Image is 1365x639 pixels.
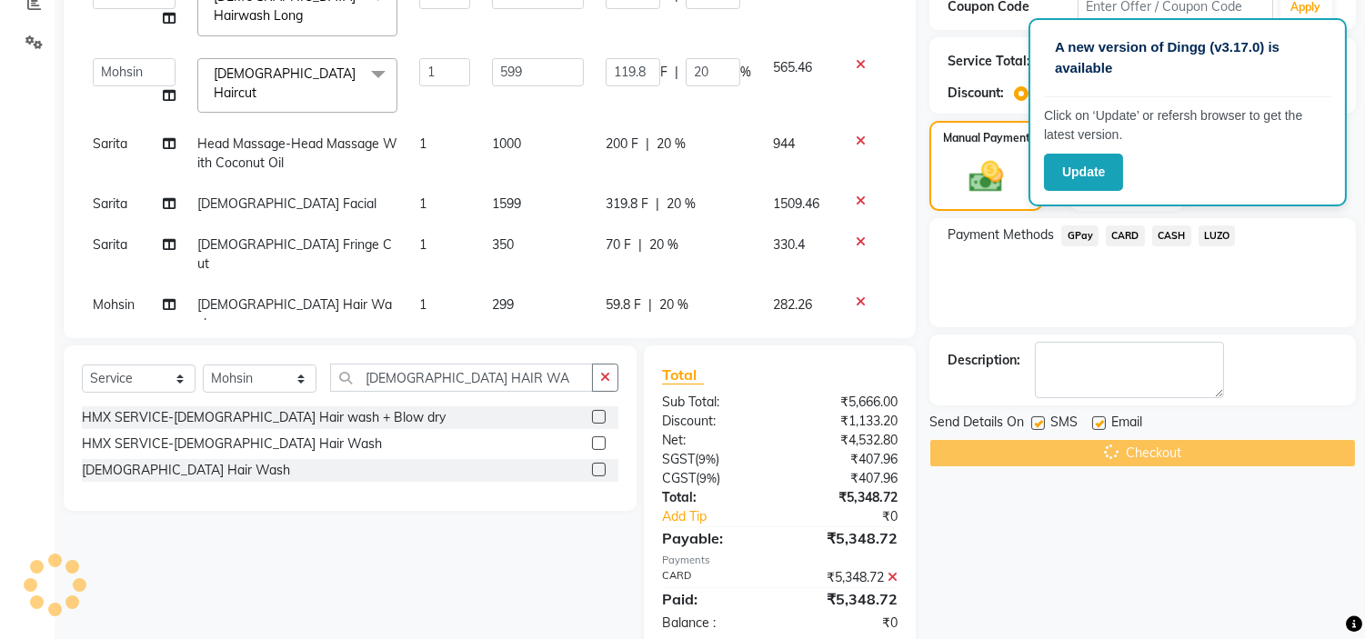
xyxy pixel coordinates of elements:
div: HMX SERVICE-[DEMOGRAPHIC_DATA] Hair wash + Blow dry [82,408,446,427]
span: Total [662,365,704,384]
span: 9% [699,471,717,485]
span: 20 % [659,295,688,315]
div: ₹0 [802,507,912,526]
span: Sarita [93,236,127,253]
span: CGST [662,470,696,486]
span: [DEMOGRAPHIC_DATA] Haircut [214,65,356,101]
span: Mohsin [93,296,135,313]
div: [DEMOGRAPHIC_DATA] Hair Wash [82,461,290,480]
div: ₹4,532.80 [780,431,912,450]
p: A new version of Dingg (v3.17.0) is available [1055,37,1320,78]
span: 299 [492,296,514,313]
span: | [648,295,652,315]
div: Discount: [648,412,780,431]
img: _cash.svg [959,157,1013,196]
a: x [256,85,265,101]
div: ( ) [648,469,780,488]
span: 20 % [657,135,686,154]
span: LUZO [1199,225,1236,246]
span: 59.8 F [606,295,641,315]
div: HMX SERVICE-[DEMOGRAPHIC_DATA] Hair Wash [82,434,382,454]
span: CARD [1106,225,1145,246]
span: 319.8 F [606,195,648,214]
span: % [740,63,751,82]
input: Search or Scan [330,364,593,392]
button: Update [1044,154,1123,191]
span: F [660,63,667,82]
span: Sarita [93,135,127,152]
span: [DEMOGRAPHIC_DATA] Fringe Cut [197,236,392,272]
span: 9% [698,452,716,466]
div: Sub Total: [648,393,780,412]
span: 330.4 [773,236,805,253]
div: ₹1,133.20 [780,412,912,431]
span: 1 [419,236,427,253]
div: Total: [648,488,780,507]
span: SMS [1050,413,1078,435]
span: Send Details On [929,413,1024,435]
span: | [646,135,649,154]
span: 20 % [649,235,678,255]
span: 1599 [492,195,521,212]
div: ₹5,666.00 [780,393,912,412]
div: ₹5,348.72 [780,527,912,549]
span: CASH [1152,225,1191,246]
span: [DEMOGRAPHIC_DATA] Facial [197,195,376,212]
span: 1 [419,296,427,313]
p: Click on ‘Update’ or refersh browser to get the latest version. [1044,106,1331,145]
span: 565.46 [773,59,812,75]
span: SGST [662,451,695,467]
div: ₹5,348.72 [780,588,912,610]
div: Payments [662,553,898,568]
span: Head Massage-Head Massage With Coconut Oil [197,135,397,171]
span: 1 [419,135,427,152]
div: Service Total: [948,52,1030,71]
span: Sarita [93,195,127,212]
div: Paid: [648,588,780,610]
span: 1000 [492,135,521,152]
a: x [303,7,311,24]
span: 1 [419,195,427,212]
span: 200 F [606,135,638,154]
span: | [656,195,659,214]
div: Payable: [648,527,780,549]
span: | [675,63,678,82]
span: Email [1111,413,1142,435]
span: GPay [1061,225,1099,246]
div: CARD [648,568,780,587]
div: Balance : [648,614,780,633]
a: Add Tip [648,507,802,526]
span: Payment Methods [948,225,1054,245]
label: Manual Payment [943,130,1030,146]
div: ₹407.96 [780,450,912,469]
span: | [638,235,642,255]
div: Net: [648,431,780,450]
div: ₹5,348.72 [780,488,912,507]
span: 20 % [667,195,696,214]
div: ₹407.96 [780,469,912,488]
div: Discount: [948,84,1004,103]
span: 944 [773,135,795,152]
div: ₹0 [780,614,912,633]
span: 350 [492,236,514,253]
span: 70 F [606,235,631,255]
span: [DEMOGRAPHIC_DATA] Hair Wash [197,296,392,332]
span: 1509.46 [773,195,819,212]
div: Description: [948,351,1020,370]
div: ( ) [648,450,780,469]
div: ₹5,348.72 [780,568,912,587]
span: 282.26 [773,296,812,313]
